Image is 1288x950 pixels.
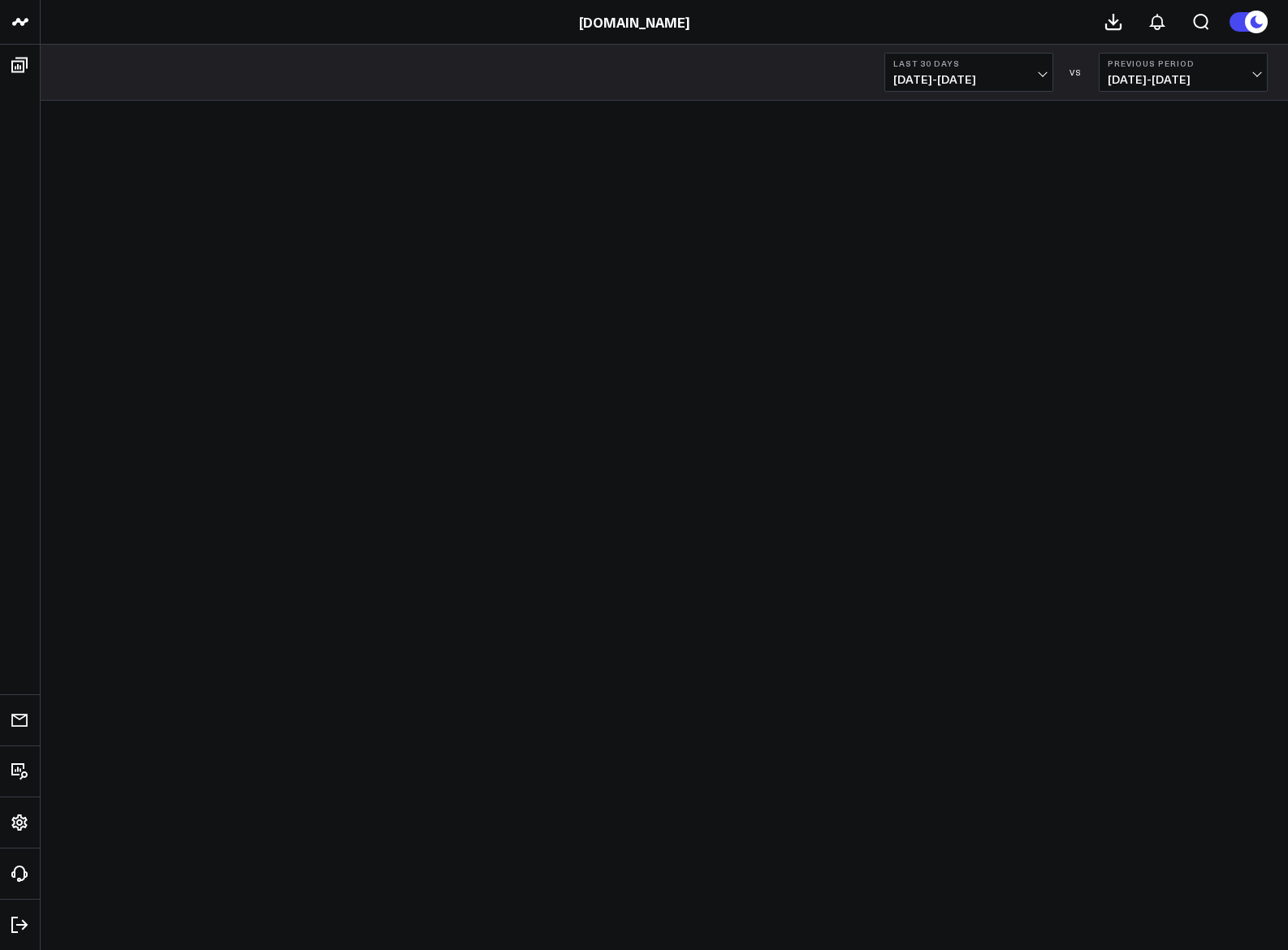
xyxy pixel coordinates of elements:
[579,13,689,31] a: [DOMAIN_NAME]
[1099,53,1268,92] button: Previous Period[DATE]-[DATE]
[1108,73,1259,86] span: [DATE] - [DATE]
[1108,58,1259,68] b: Previous Period
[893,58,1044,68] b: Last 30 Days
[1061,67,1091,77] div: VS
[884,53,1053,92] button: Last 30 Days[DATE]-[DATE]
[893,73,1044,86] span: [DATE] - [DATE]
